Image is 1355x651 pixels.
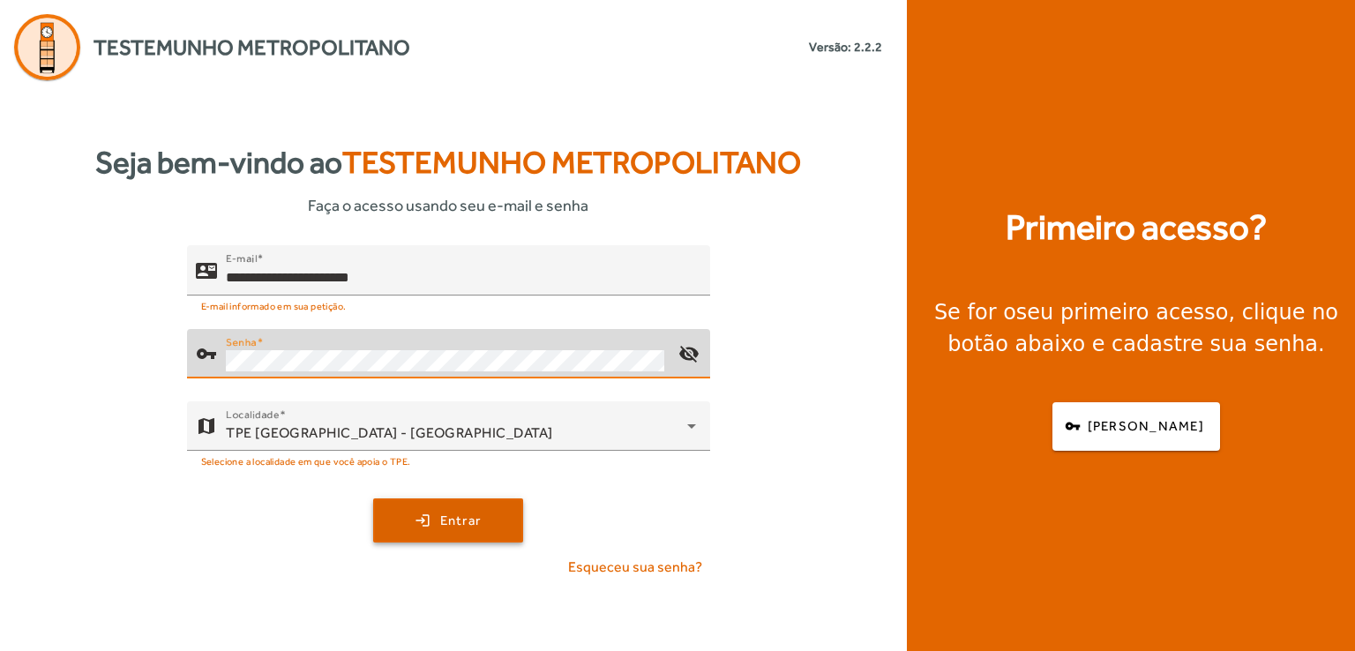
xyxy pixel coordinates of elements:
[226,408,280,421] mat-label: Localidade
[196,415,217,437] mat-icon: map
[1088,416,1204,437] span: [PERSON_NAME]
[928,296,1344,360] div: Se for o , clique no botão abaixo e cadastre sua senha.
[201,296,347,315] mat-hint: E-mail informado em sua petição.
[440,511,482,531] span: Entrar
[226,252,257,265] mat-label: E-mail
[95,139,801,186] strong: Seja bem-vindo ao
[342,145,801,180] span: Testemunho Metropolitano
[14,14,80,80] img: Logo Agenda
[809,38,882,56] small: Versão: 2.2.2
[373,498,523,542] button: Entrar
[667,333,709,375] mat-icon: visibility_off
[1016,300,1229,325] strong: seu primeiro acesso
[308,193,588,217] span: Faça o acesso usando seu e-mail e senha
[1052,402,1220,451] button: [PERSON_NAME]
[94,32,410,64] span: Testemunho Metropolitano
[201,451,411,470] mat-hint: Selecione a localidade em que você apoia o TPE.
[568,557,702,578] span: Esqueceu sua senha?
[1006,201,1267,254] strong: Primeiro acesso?
[226,424,553,441] span: TPE [GEOGRAPHIC_DATA] - [GEOGRAPHIC_DATA]
[196,343,217,364] mat-icon: vpn_key
[226,336,257,348] mat-label: Senha
[196,259,217,281] mat-icon: contact_mail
